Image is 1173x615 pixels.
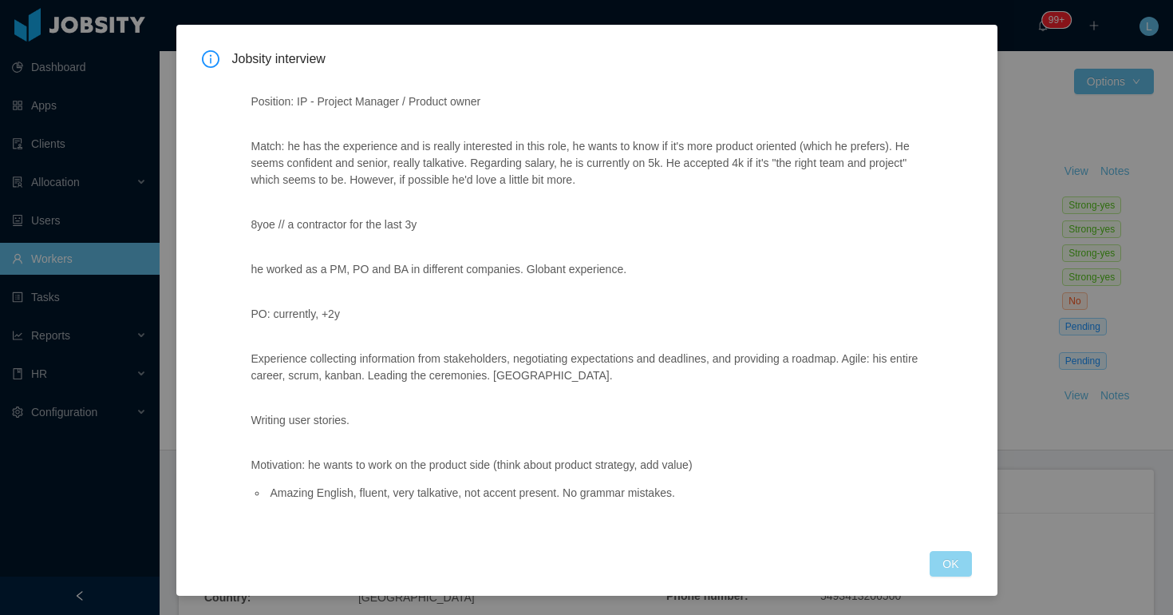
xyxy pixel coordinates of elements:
span: Jobsity interview [232,50,972,68]
p: Match: he has the experience and is really interested in this role, he wants to know if it's more... [251,138,922,188]
button: OK [930,551,971,577]
p: Position: IP - Project Manager / Product owner [251,93,922,110]
p: Writing user stories. [251,412,922,429]
p: he worked as a PM, PO and BA in different companies. Globant experience. [251,261,922,278]
p: Experience collecting information from stakeholders, negotiating expectations and deadlines, and ... [251,351,922,384]
p: PO: currently, +2y [251,306,922,323]
p: Motivation: he wants to work on the product side (think about product strategy, add value) [251,457,922,474]
li: Amazing English, fluent, very talkative, not accent present. No grammar mistakes. [267,485,922,502]
i: icon: info-circle [202,50,219,68]
p: 8yoe // a contractor for the last 3y [251,216,922,233]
